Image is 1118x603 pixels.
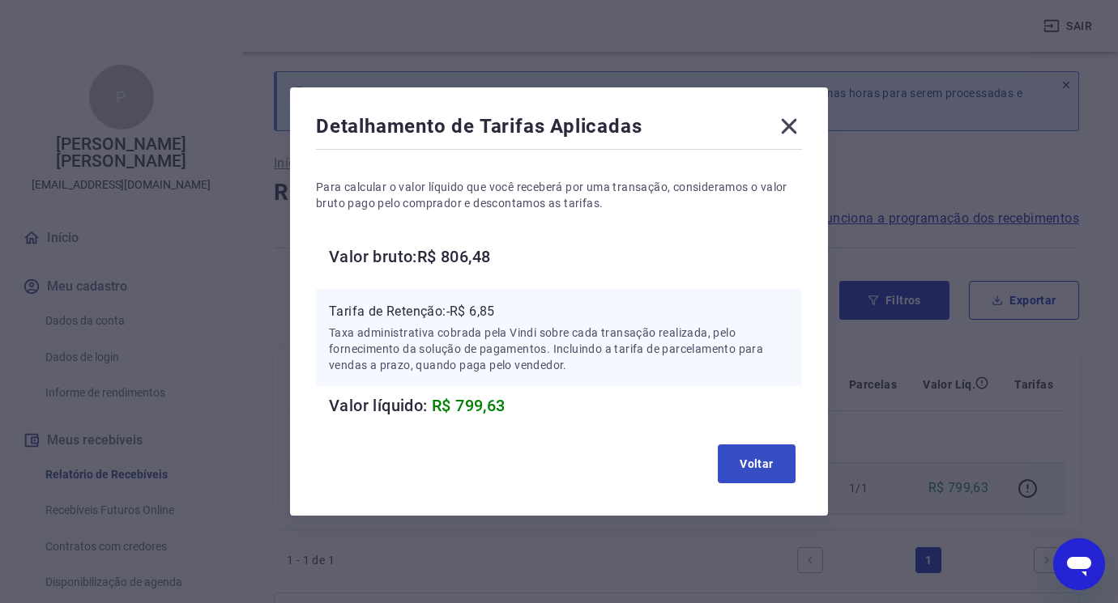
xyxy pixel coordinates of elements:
[329,244,802,270] h6: Valor bruto: R$ 806,48
[329,302,789,321] p: Tarifa de Retenção: -R$ 6,85
[329,393,802,418] h6: Valor líquido:
[316,113,802,146] div: Detalhamento de Tarifas Aplicadas
[1053,538,1105,590] iframe: Botão para abrir a janela de mensagens
[329,325,789,373] p: Taxa administrativa cobrada pela Vindi sobre cada transação realizada, pelo fornecimento da soluç...
[432,396,506,415] span: R$ 799,63
[718,444,796,483] button: Voltar
[316,179,802,211] p: Para calcular o valor líquido que você receberá por uma transação, consideramos o valor bruto pag...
